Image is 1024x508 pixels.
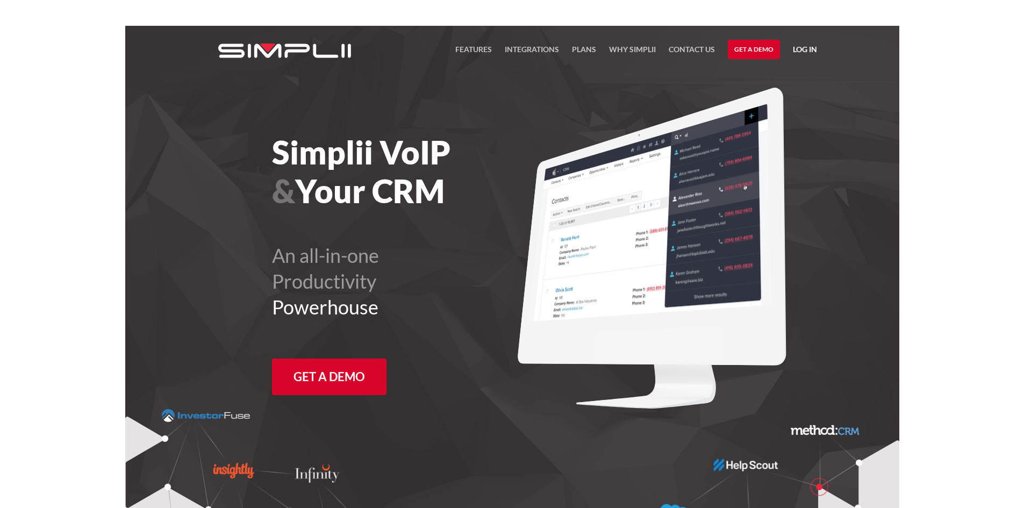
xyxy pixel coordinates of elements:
a: Why Simplii [609,43,656,62]
a: FEATURES [455,43,492,62]
h2: An all-in-one Productivity [272,242,571,320]
h1: Simplii VoIP Your CRM [272,133,571,210]
a: Get a Demo [272,359,386,395]
a: Contact US [669,43,715,62]
span: Powerhouse [272,295,378,319]
img: Simplii [218,44,351,58]
a: home [207,26,351,76]
a: Integrations [505,43,559,62]
a: Plans [572,43,596,62]
span: & [272,171,295,210]
a: Get a Demo [728,40,780,59]
a: Log in [793,43,817,59]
